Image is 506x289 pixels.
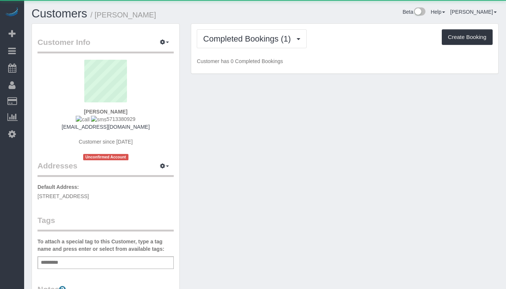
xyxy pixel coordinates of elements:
legend: Customer Info [37,37,174,53]
button: Completed Bookings (1) [197,29,307,48]
img: call [76,116,89,123]
span: 5713380929 [76,116,135,122]
span: Completed Bookings (1) [203,34,294,43]
label: Default Address: [37,183,79,191]
span: Customer since [DATE] [79,139,133,145]
a: [EMAIL_ADDRESS][DOMAIN_NAME] [62,124,150,130]
legend: Tags [37,215,174,231]
a: Customers [32,7,87,20]
label: To attach a special tag to this Customer, type a tag name and press enter or select from availabl... [37,238,174,253]
p: Customer has 0 Completed Bookings [197,58,493,65]
small: / [PERSON_NAME] [91,11,156,19]
img: New interface [413,7,425,17]
button: Create Booking [442,29,493,45]
strong: [PERSON_NAME] [84,109,127,115]
a: Beta [402,9,425,15]
a: Help [431,9,445,15]
span: [STREET_ADDRESS] [37,193,89,199]
img: Automaid Logo [4,7,19,18]
span: Unconfirmed Account [83,154,128,160]
a: [PERSON_NAME] [450,9,497,15]
img: sms [91,116,107,123]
